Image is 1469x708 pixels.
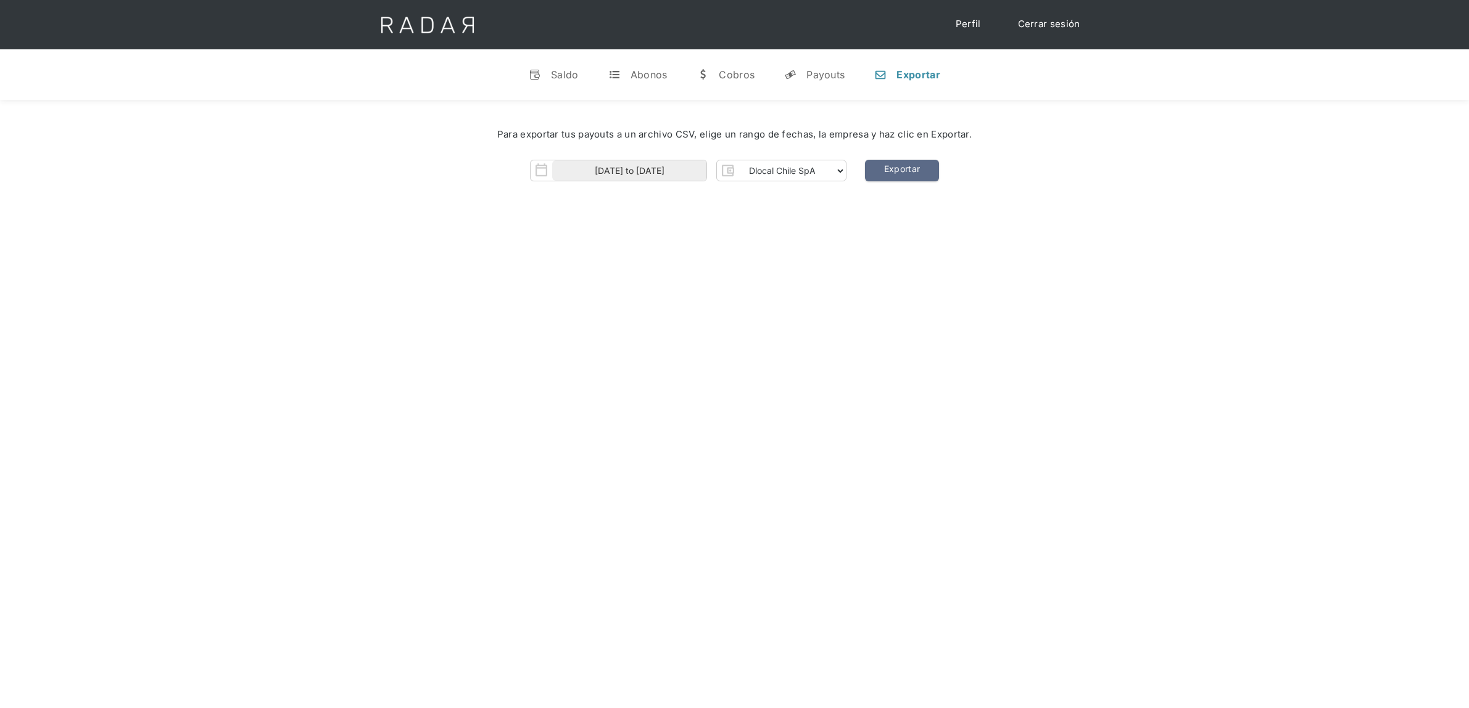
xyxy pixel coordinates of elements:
[943,12,993,36] a: Perfil
[551,68,579,81] div: Saldo
[530,160,846,181] form: Form
[806,68,845,81] div: Payouts
[631,68,668,81] div: Abonos
[865,160,939,181] a: Exportar
[1006,12,1093,36] a: Cerrar sesión
[874,68,887,81] div: n
[784,68,797,81] div: y
[608,68,621,81] div: t
[719,68,755,81] div: Cobros
[529,68,541,81] div: v
[896,68,940,81] div: Exportar
[697,68,709,81] div: w
[37,128,1432,142] div: Para exportar tus payouts a un archivo CSV, elige un rango de fechas, la empresa y haz clic en Ex...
